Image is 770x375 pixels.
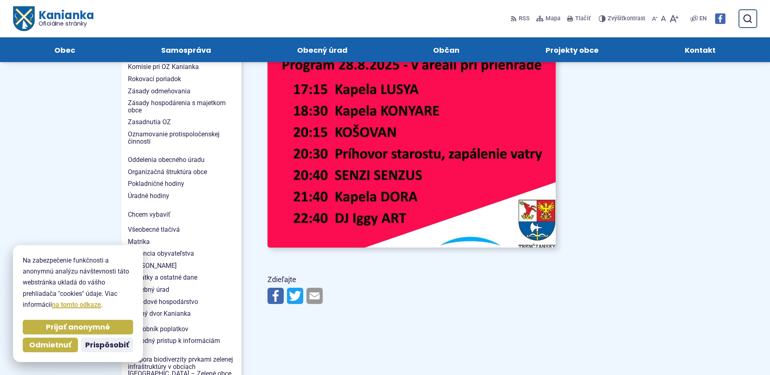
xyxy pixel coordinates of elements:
[128,284,235,296] span: Stavebný úrad
[38,21,94,26] span: Oficiálne stránky
[121,335,242,347] a: Slobodný prístup k informáciám
[121,308,242,320] a: Zberný dvor Kanianka
[121,97,242,116] a: Zásady hospodárenia s majetkom obce
[46,323,110,332] span: Prijať anonymné
[715,13,725,24] img: Prejsť na Facebook stránku
[161,37,211,62] span: Samospráva
[121,323,242,335] a: Sadzobník poplatkov
[297,37,347,62] span: Obecný úrad
[121,73,242,85] a: Rokovací poriadok
[433,37,459,62] span: Občan
[699,14,707,24] span: EN
[399,37,495,62] a: Občan
[128,73,235,85] span: Rokovací poriadok
[519,14,530,24] span: RSS
[128,116,235,128] span: Zasadnutia OZ
[121,224,242,236] a: Všeobecné tlačivá
[128,236,235,248] span: Matrika
[128,61,235,73] span: Komisie pri OZ Kanianka
[81,338,133,352] button: Prispôsobiť
[121,272,242,284] a: Poplatky a ostatné dane
[668,10,680,27] button: Zväčšiť veľkosť písma
[121,248,242,260] a: Evidencia obyvateľstva
[659,10,668,27] button: Nastaviť pôvodnú veľkosť písma
[121,128,242,147] a: Oznamovanie protispoločenskej činnosti
[121,284,242,296] a: Stavebný úrad
[267,274,556,286] p: Zdieľajte
[511,10,531,27] a: RSS
[121,190,242,202] a: Úradné hodiny
[121,209,242,221] a: Chcem vybaviť
[121,85,242,97] a: Zásady odmeňovania
[128,296,235,308] span: Odpadové hospodárstvo
[34,10,93,27] span: Kanianka
[29,341,71,350] span: Odmietnuť
[126,37,246,62] a: Samospráva
[128,209,235,221] span: Chcem vybaviť
[650,10,659,27] button: Zmenšiť veľkosť písma
[128,260,235,272] span: [PERSON_NAME]
[685,37,716,62] span: Kontakt
[54,37,75,62] span: Obec
[13,6,34,31] img: Prejsť na domovskú stránku
[121,236,242,248] a: Matrika
[121,296,242,308] a: Odpadové hospodárstvo
[128,85,235,97] span: Zásady odmeňovania
[121,61,242,73] a: Komisie pri OZ Kanianka
[85,341,129,350] span: Prispôsobiť
[23,255,133,310] p: Na zabezpečenie funkčnosti a anonymnú analýzu návštevnosti táto webstránka ukladá do vášho prehli...
[23,338,78,352] button: Odmietnuť
[128,335,235,347] span: Slobodný prístup k informáciám
[650,37,751,62] a: Kontakt
[19,37,110,62] a: Obec
[128,154,235,166] span: Oddelenia obecného úradu
[565,10,592,27] button: Tlačiť
[599,10,647,27] button: Zvýšiťkontrast
[13,6,94,31] a: Logo Kanianka, prejsť na domovskú stránku.
[546,37,599,62] span: Projekty obce
[128,190,235,202] span: Úradné hodiny
[575,15,591,22] span: Tlačiť
[128,166,235,178] span: Organizačná štruktúra obce
[121,116,242,128] a: Zasadnutia OZ
[128,308,235,320] span: Zberný dvor Kanianka
[511,37,634,62] a: Projekty obce
[128,178,235,190] span: Pokladničné hodiny
[287,288,303,304] img: Zdieľať na Twitteri
[306,288,323,304] img: Zdieľať e-mailom
[128,97,235,116] span: Zásady hospodárenia s majetkom obce
[121,154,242,166] a: Oddelenia obecného úradu
[535,10,562,27] a: Mapa
[608,15,645,22] span: kontrast
[121,166,242,178] a: Organizačná štruktúra obce
[546,14,561,24] span: Mapa
[121,178,242,190] a: Pokladničné hodiny
[128,248,235,260] span: Evidencia obyvateľstva
[23,320,133,334] button: Prijať anonymné
[121,260,242,272] a: [PERSON_NAME]
[608,15,623,22] span: Zvýšiť
[128,272,235,284] span: Poplatky a ostatné dane
[128,323,235,335] span: Sadzobník poplatkov
[267,288,284,304] img: Zdieľať na Facebooku
[128,224,235,236] span: Všeobecné tlačivá
[698,14,708,24] a: EN
[262,37,382,62] a: Obecný úrad
[52,301,101,308] a: na tomto odkaze
[128,128,235,147] span: Oznamovanie protispoločenskej činnosti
